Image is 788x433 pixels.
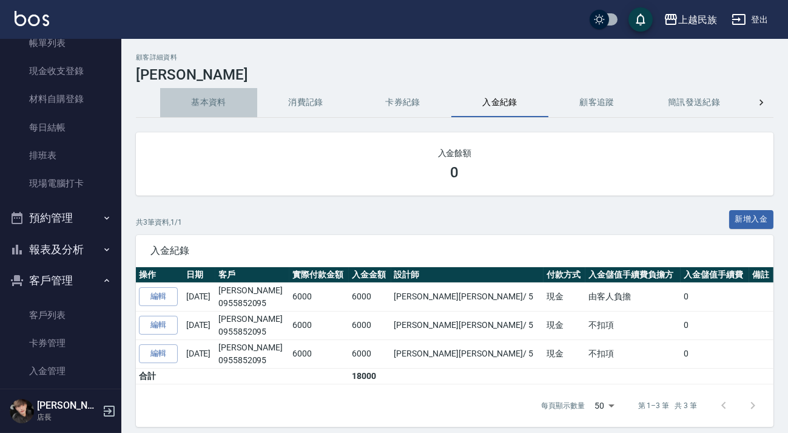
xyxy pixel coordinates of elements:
[681,282,749,311] td: 0
[37,400,99,412] h5: [PERSON_NAME]
[218,297,286,310] p: 0955852095
[541,400,585,411] p: 每頁顯示數量
[160,88,257,117] button: 基本資料
[289,311,349,339] td: 6000
[37,412,99,423] p: 店長
[585,282,681,311] td: 由客人負擔
[215,267,289,283] th: 客戶
[183,282,215,311] td: [DATE]
[5,202,116,234] button: 預約管理
[215,282,289,311] td: [PERSON_NAME]
[139,287,178,306] a: 編輯
[183,267,215,283] th: 日期
[289,267,349,283] th: 實際付款金額
[349,311,391,339] td: 6000
[5,29,116,57] a: 帳單列表
[451,164,459,181] h3: 0
[5,357,116,385] a: 入金管理
[628,7,653,32] button: save
[544,339,585,368] td: 現金
[391,311,544,339] td: [PERSON_NAME][PERSON_NAME] / 5
[136,66,773,83] h3: [PERSON_NAME]
[681,267,749,283] th: 入金儲值手續費
[5,265,116,296] button: 客戶管理
[10,399,34,423] img: Person
[391,339,544,368] td: [PERSON_NAME][PERSON_NAME] / 5
[727,9,773,31] button: 登出
[183,311,215,339] td: [DATE]
[349,267,391,283] th: 入金金額
[136,53,773,61] h2: 顧客詳細資料
[451,88,548,117] button: 入金紀錄
[5,169,116,197] a: 現場電腦打卡
[349,368,391,384] td: 18000
[391,267,544,283] th: 設計師
[349,339,391,368] td: 6000
[150,147,759,159] h2: 入金餘額
[183,339,215,368] td: [DATE]
[349,282,391,311] td: 6000
[681,311,749,339] td: 0
[544,282,585,311] td: 現金
[289,282,349,311] td: 6000
[729,210,774,229] button: 新增入金
[215,339,289,368] td: [PERSON_NAME]
[139,344,178,363] a: 編輯
[645,88,743,117] button: 簡訊發送紀錄
[659,7,722,32] button: 上越民族
[139,316,178,335] a: 編輯
[136,217,182,228] p: 共 3 筆資料, 1 / 1
[638,400,697,411] p: 第 1–3 筆 共 3 筆
[215,311,289,339] td: [PERSON_NAME]
[5,301,116,329] a: 客戶列表
[5,85,116,113] a: 材料自購登錄
[749,267,773,283] th: 備註
[218,354,286,367] p: 0955852095
[678,12,717,27] div: 上越民族
[150,245,759,257] span: 入金紀錄
[548,88,645,117] button: 顧客追蹤
[585,267,681,283] th: 入金儲值手續費負擔方
[136,368,183,384] td: 合計
[544,267,585,283] th: 付款方式
[257,88,354,117] button: 消費記錄
[136,267,183,283] th: 操作
[681,339,749,368] td: 0
[218,326,286,338] p: 0955852095
[585,339,681,368] td: 不扣項
[585,311,681,339] td: 不扣項
[391,282,544,311] td: [PERSON_NAME][PERSON_NAME] / 5
[15,11,49,26] img: Logo
[289,339,349,368] td: 6000
[5,141,116,169] a: 排班表
[5,114,116,141] a: 每日結帳
[5,234,116,265] button: 報表及分析
[5,329,116,357] a: 卡券管理
[5,57,116,85] a: 現金收支登錄
[544,311,585,339] td: 現金
[354,88,451,117] button: 卡券紀錄
[590,389,619,422] div: 50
